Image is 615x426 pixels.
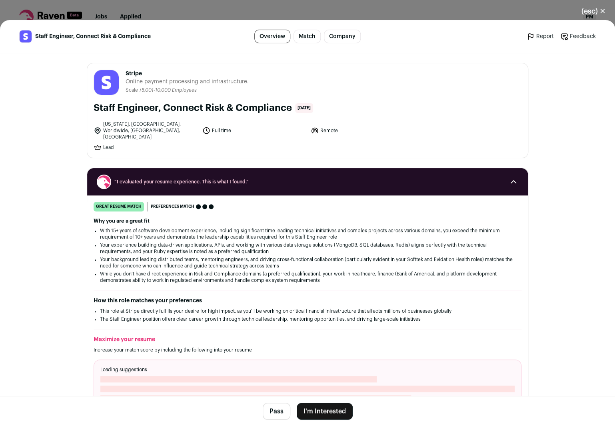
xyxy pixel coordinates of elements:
[142,88,197,92] span: 5,001-10,000 Employees
[94,70,119,95] img: c29228e9d9ae75acbec9f97acea12ad61565c350f760a79d6eec3e18ba7081be.jpg
[94,360,521,408] div: Loading suggestions
[572,2,615,20] button: Close modal
[94,202,144,211] div: great resume match
[140,87,197,93] li: /
[263,403,290,420] button: Pass
[126,70,249,78] span: Stripe
[94,143,198,151] li: Lead
[94,102,292,115] h1: Staff Engineer, Connect Risk & Compliance
[254,30,290,43] a: Overview
[94,297,521,305] h2: How this role matches your preferences
[114,179,501,185] span: “I evaluated your resume experience. This is what I found.”
[560,32,596,40] a: Feedback
[126,78,249,86] span: Online payment processing and infrastructure.
[311,121,415,140] li: Remote
[126,87,140,93] li: Scale
[35,32,151,40] span: Staff Engineer, Connect Risk & Compliance
[294,30,321,43] a: Match
[100,316,515,322] li: The Staff Engineer position offers clear career growth through technical leadership, mentoring op...
[94,347,521,353] p: Increase your match score by including the following into your resume
[527,32,554,40] a: Report
[297,403,353,420] button: I'm Interested
[94,336,521,344] h2: Maximize your resume
[94,121,198,140] li: [US_STATE], [GEOGRAPHIC_DATA], Worldwide, [GEOGRAPHIC_DATA], [GEOGRAPHIC_DATA]
[100,271,515,283] li: While you don't have direct experience in Risk and Compliance domains (a preferred qualification)...
[100,256,515,269] li: Your background leading distributed teams, mentoring engineers, and driving cross-functional coll...
[202,121,306,140] li: Full time
[295,103,313,113] span: [DATE]
[100,242,515,255] li: Your experience building data-driven applications, APIs, and working with various data storage so...
[100,308,515,314] li: This role at Stripe directly fulfills your desire for high impact, as you'll be working on critic...
[94,218,521,224] h2: Why you are a great fit
[324,30,361,43] a: Company
[20,30,32,42] img: c29228e9d9ae75acbec9f97acea12ad61565c350f760a79d6eec3e18ba7081be.jpg
[100,227,515,240] li: With 15+ years of software development experience, including significant time leading technical i...
[151,203,194,211] span: Preferences match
